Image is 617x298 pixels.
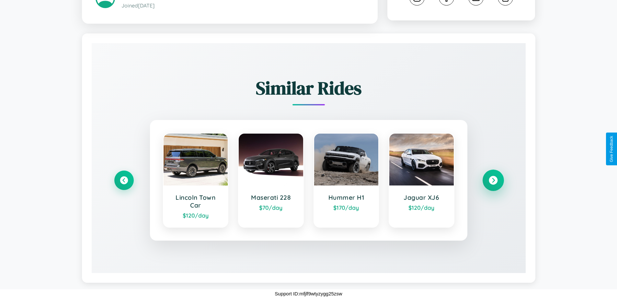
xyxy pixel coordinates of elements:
p: Joined [DATE] [121,1,364,10]
p: Support ID: mfjlf9wtyzygg25zsw [275,289,342,298]
div: Give Feedback [609,136,614,162]
h3: Hummer H1 [321,194,372,201]
div: $ 170 /day [321,204,372,211]
h3: Lincoln Town Car [170,194,222,209]
a: Maserati 228$70/day [238,133,304,228]
h3: Jaguar XJ6 [396,194,447,201]
a: Lincoln Town Car$120/day [163,133,229,228]
a: Jaguar XJ6$120/day [389,133,454,228]
h2: Similar Rides [114,76,503,101]
a: Hummer H1$170/day [314,133,379,228]
div: $ 120 /day [396,204,447,211]
h3: Maserati 228 [245,194,297,201]
div: $ 70 /day [245,204,297,211]
div: $ 120 /day [170,212,222,219]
